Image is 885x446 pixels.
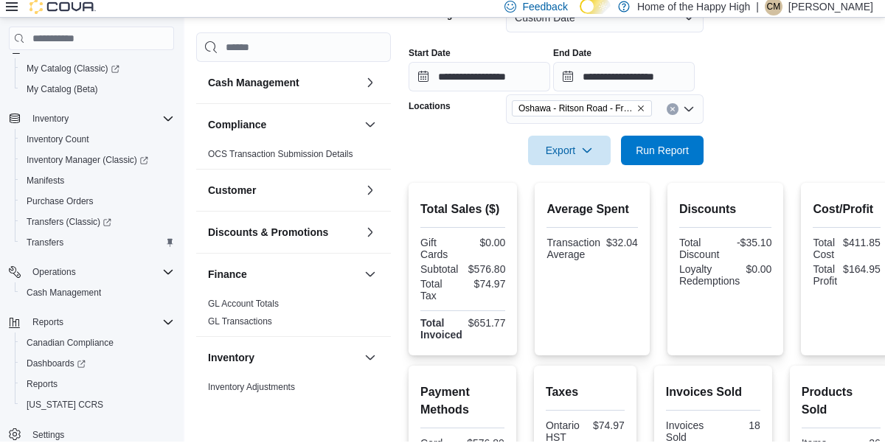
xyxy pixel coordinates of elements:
span: My Catalog (Classic) [21,64,174,82]
button: Canadian Compliance [15,337,180,358]
button: Finance [208,271,358,286]
a: My Catalog (Classic) [15,63,180,83]
div: Gift Cards [420,241,460,265]
h3: Discounts & Promotions [208,229,328,244]
button: Open list of options [683,108,695,119]
p: Home of the Happy High [637,2,750,20]
button: Reports [27,318,69,335]
button: Discounts & Promotions [208,229,358,244]
a: Cash Management [21,288,107,306]
div: $74.97 [466,282,506,294]
span: Feedback [522,4,567,18]
a: Canadian Compliance [21,338,119,356]
a: Dashboards [15,358,180,378]
a: Transfers [21,238,69,256]
span: Inventory Manager (Classic) [21,156,174,173]
button: Cash Management [361,78,379,96]
span: Inventory Count [21,135,174,153]
a: Inventory Count [21,135,95,153]
input: Press the down key to open a popover containing a calendar. [409,66,550,96]
a: Inventory Manager (Classic) [21,156,154,173]
span: My Catalog (Beta) [27,88,98,100]
div: $32.04 [606,241,638,253]
h2: Average Spent [546,205,637,223]
h2: Cost/Profit [813,205,880,223]
h3: Customer [208,187,256,202]
a: GL Account Totals [208,303,279,313]
span: CM [767,2,781,20]
a: My Catalog (Classic) [21,64,125,82]
a: Transfers (Classic) [15,216,180,237]
span: Inventory Manager (Classic) [27,158,148,170]
div: 18 [716,424,760,436]
button: Export [528,140,611,170]
h2: Discounts [679,205,772,223]
div: Total Cost [813,241,837,265]
button: Inventory [27,114,74,132]
h3: Cash Management [208,80,299,94]
button: Compliance [361,120,379,138]
div: $411.85 [843,241,881,253]
span: GL Account Totals [208,302,279,314]
span: GL Transactions [208,320,272,332]
a: Purchase Orders [21,197,100,215]
h2: Invoices Sold [666,388,760,405]
button: Inventory [361,353,379,371]
button: Finance [361,270,379,288]
a: Manifests [21,176,70,194]
span: Operations [27,268,174,285]
input: Dark Mode [580,3,611,18]
button: Cash Management [208,80,358,94]
h3: Inventory [208,355,254,369]
span: Export [537,140,602,170]
p: | [756,2,759,20]
button: Clear input [667,108,678,119]
button: Reports [15,378,180,399]
h2: Total Sales ($) [420,205,505,223]
div: $651.77 [468,321,506,333]
label: Start Date [409,52,451,63]
div: -$35.10 [729,241,772,253]
h3: Compliance [208,122,266,136]
div: $164.95 [843,268,881,279]
span: My Catalog (Classic) [27,67,119,79]
h2: Taxes [546,388,625,405]
span: Purchase Orders [27,200,94,212]
a: OCS Transaction Submission Details [208,153,353,164]
div: $0.00 [746,268,771,279]
span: Canadian Compliance [21,338,174,356]
span: Transfers (Classic) [27,220,111,232]
div: $0.00 [466,241,506,253]
div: Carson MacDonald [765,2,782,20]
span: Dashboards [21,359,174,377]
button: Remove Oshawa - Ritson Road - Friendly Stranger from selection in this group [636,108,645,117]
button: Customer [361,186,379,203]
span: Transfers (Classic) [21,217,174,235]
span: Washington CCRS [21,400,174,418]
span: Dark Mode [580,18,580,19]
button: [US_STATE] CCRS [15,399,180,419]
a: Transfers (Classic) [21,217,117,235]
div: Transaction Average [546,241,600,265]
button: Cash Management [15,287,180,307]
span: Purchase Orders [21,197,174,215]
h2: Products Sold [802,388,881,423]
div: Total Discount [679,241,723,265]
span: Settings [32,433,64,445]
span: Reports [27,318,174,335]
button: My Catalog (Beta) [15,83,180,104]
span: Inventory Count [27,138,89,150]
button: Discounts & Promotions [361,228,379,245]
span: OCS Transaction Submission Details [208,153,353,164]
a: Dashboards [21,359,91,377]
span: Run Report [636,147,689,162]
input: Press the down key to open a popover containing a calendar. [553,66,695,96]
span: Transfers [27,241,63,253]
button: Operations [3,266,180,287]
button: Inventory Count [15,133,180,154]
div: Finance [196,299,391,341]
button: Purchase Orders [15,195,180,216]
button: Reports [3,316,180,337]
p: [PERSON_NAME] [788,2,873,20]
span: Cash Management [27,291,101,303]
